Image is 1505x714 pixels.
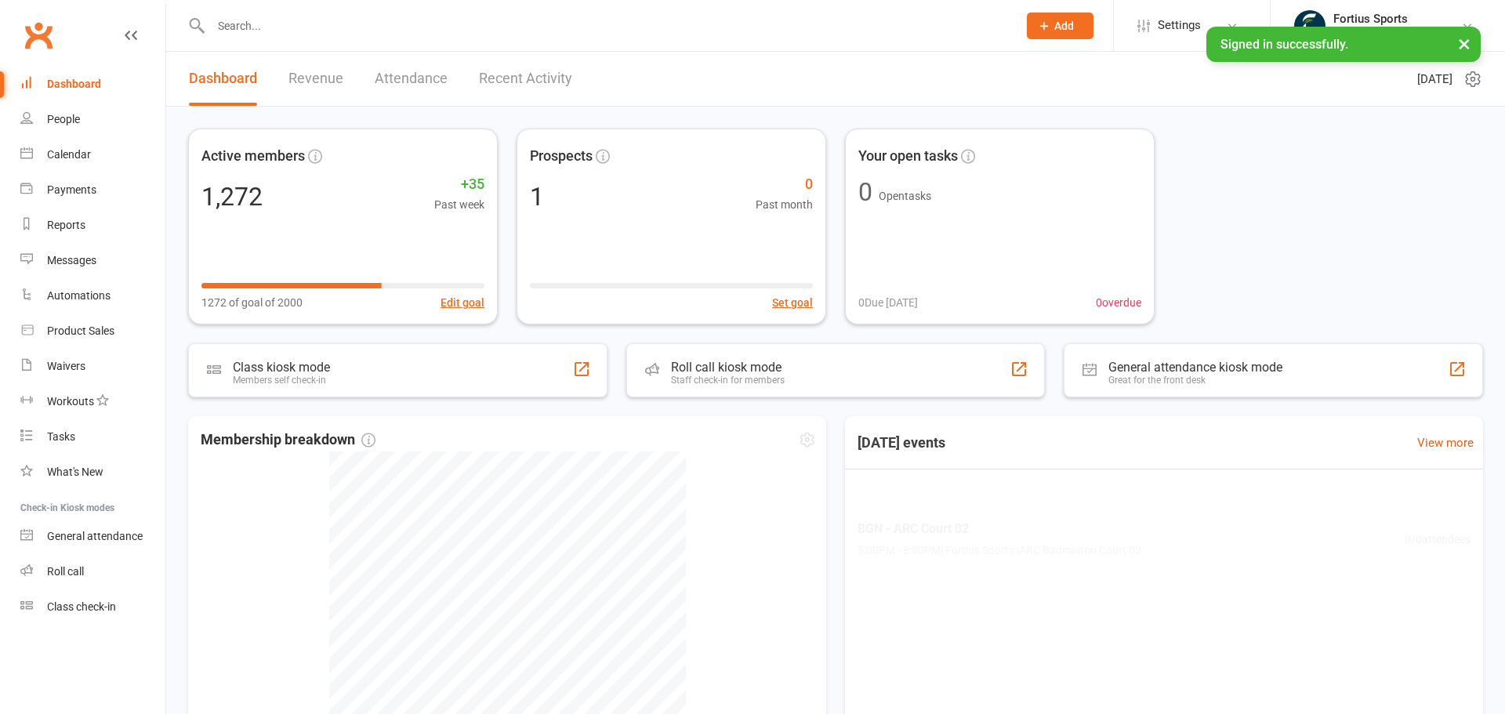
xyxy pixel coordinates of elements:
[201,429,375,451] span: Membership breakdown
[845,429,958,457] h3: [DATE] events
[530,145,593,168] span: Prospects
[233,375,330,386] div: Members self check-in
[530,184,544,209] div: 1
[47,360,85,372] div: Waivers
[1108,375,1282,386] div: Great for the front desk
[20,455,165,490] a: What's New
[1417,70,1452,89] span: [DATE]
[47,219,85,231] div: Reports
[47,430,75,443] div: Tasks
[1333,26,1439,40] div: [GEOGRAPHIC_DATA]
[19,16,58,55] a: Clubworx
[20,102,165,137] a: People
[20,208,165,243] a: Reports
[858,519,1141,539] span: BGN - ARC Court 02
[1294,10,1325,42] img: thumb_image1743802567.png
[441,294,484,311] button: Edit goal
[47,113,80,125] div: People
[858,294,918,311] span: 0 Due [DATE]
[20,172,165,208] a: Payments
[479,52,572,106] a: Recent Activity
[47,183,96,196] div: Payments
[434,173,484,196] span: +35
[20,419,165,455] a: Tasks
[1158,8,1201,43] span: Settings
[201,294,303,311] span: 1272 of goal of 2000
[20,589,165,625] a: Class kiosk mode
[20,519,165,554] a: General attendance kiosk mode
[47,78,101,90] div: Dashboard
[1096,294,1141,311] span: 0 overdue
[20,278,165,314] a: Automations
[1333,12,1439,26] div: Fortius Sports
[375,52,448,106] a: Attendance
[201,184,263,209] div: 1,272
[671,360,785,375] div: Roll call kiosk mode
[756,196,813,213] span: Past month
[47,466,103,478] div: What's New
[20,243,165,278] a: Messages
[671,375,785,386] div: Staff check-in for members
[47,565,84,578] div: Roll call
[201,145,305,168] span: Active members
[206,15,1006,37] input: Search...
[1054,20,1074,32] span: Add
[20,314,165,349] a: Product Sales
[858,145,958,168] span: Your open tasks
[756,173,813,196] span: 0
[1450,27,1478,60] button: ×
[47,324,114,337] div: Product Sales
[47,530,143,542] div: General attendance
[772,294,813,311] button: Set goal
[47,254,96,266] div: Messages
[189,52,257,106] a: Dashboard
[288,52,343,106] a: Revenue
[20,554,165,589] a: Roll call
[879,190,931,202] span: Open tasks
[1220,37,1348,52] span: Signed in successfully.
[20,384,165,419] a: Workouts
[1405,531,1471,548] span: 0 / 0 attendees
[434,196,484,213] span: Past week
[47,395,94,408] div: Workouts
[20,137,165,172] a: Calendar
[858,542,1141,560] span: 5:00PM - 8:00PM | Fortius Sports | ARC Badminton Court 02
[47,289,111,302] div: Automations
[20,67,165,102] a: Dashboard
[1108,360,1282,375] div: General attendance kiosk mode
[233,360,330,375] div: Class kiosk mode
[20,349,165,384] a: Waivers
[47,148,91,161] div: Calendar
[47,600,116,613] div: Class check-in
[1027,13,1093,39] button: Add
[858,179,872,205] div: 0
[1417,433,1474,452] a: View more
